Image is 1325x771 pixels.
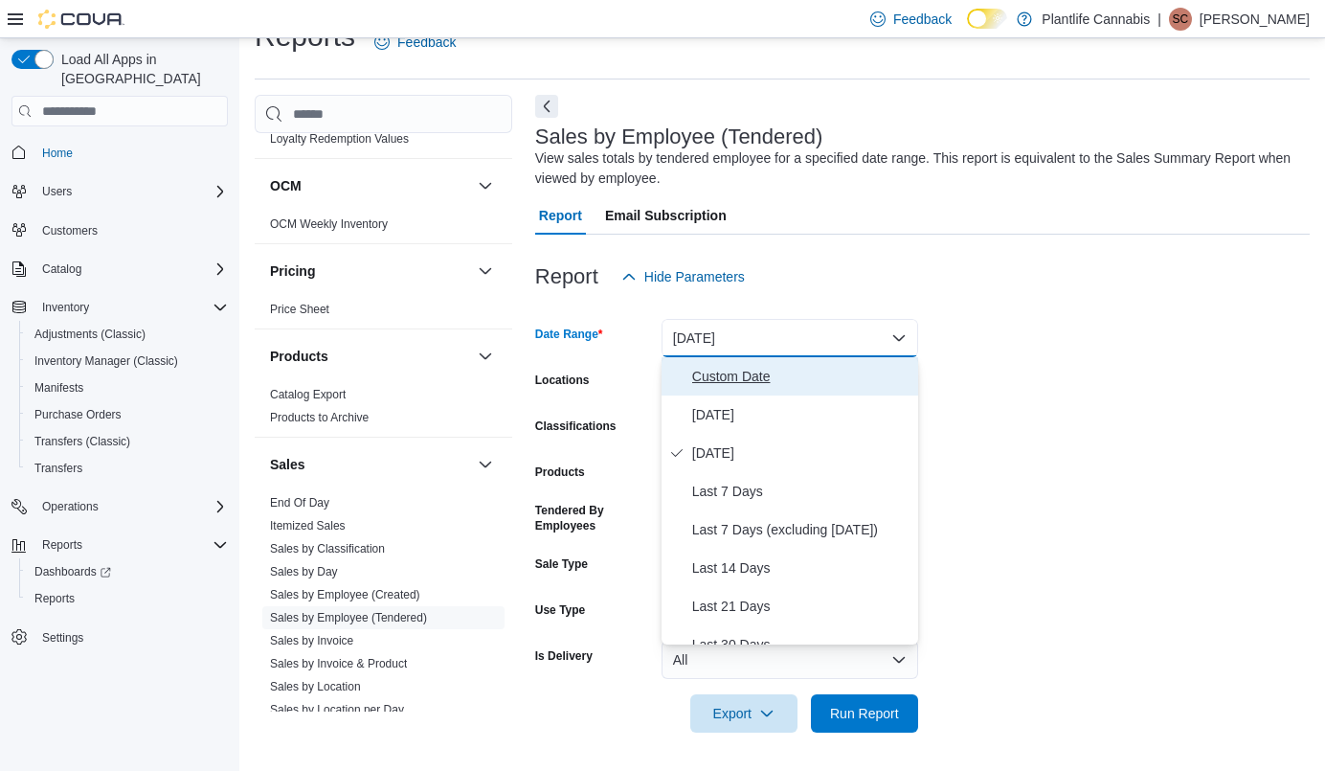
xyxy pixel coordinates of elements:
span: Home [42,146,73,161]
span: Custom Date [692,365,910,388]
button: Pricing [474,260,497,283]
span: Settings [34,625,228,649]
a: End Of Day [270,496,329,510]
button: Transfers (Classic) [19,428,236,455]
button: Users [34,180,79,203]
span: Feedback [893,10,952,29]
span: Last 14 Days [692,556,910,579]
span: Run Report [830,704,899,723]
p: Plantlife Cannabis [1042,8,1150,31]
label: Is Delivery [535,648,593,664]
span: Purchase Orders [34,407,122,422]
button: All [662,641,918,679]
span: Catalog Export [270,387,346,402]
a: Dashboards [27,560,119,583]
span: Sales by Location per Day [270,702,404,717]
span: Price Sheet [270,302,329,317]
span: Loyalty Redemption Values [270,131,409,147]
span: Operations [34,495,228,518]
button: Inventory Manager (Classic) [19,348,236,374]
span: Settings [42,630,83,646]
a: Products to Archive [270,411,369,424]
div: View sales totals by tendered employee for a specified date range. This report is equivalent to t... [535,148,1300,189]
a: Dashboards [19,558,236,585]
span: Last 7 Days [692,480,910,503]
a: Inventory Manager (Classic) [27,350,186,373]
button: OCM [474,174,497,197]
a: Purchase Orders [27,403,129,426]
span: Reports [34,533,228,556]
a: Sales by Employee (Tendered) [270,611,427,624]
button: Sales [474,453,497,476]
h3: OCM [270,176,302,195]
button: Adjustments (Classic) [19,321,236,348]
a: Feedback [367,23,463,61]
a: Price Sheet [270,303,329,316]
span: Operations [42,499,99,514]
label: Classifications [535,419,617,434]
button: Next [535,95,558,118]
h3: Sales [270,455,305,474]
span: Reports [42,537,82,553]
div: Products [255,383,512,437]
span: Customers [34,218,228,242]
span: Hide Parameters [644,267,745,286]
h3: Sales by Employee (Tendered) [535,125,823,148]
button: Home [4,138,236,166]
span: Dashboards [34,564,111,579]
span: Itemized Sales [270,518,346,533]
a: Transfers [27,457,90,480]
span: End Of Day [270,495,329,510]
span: Products to Archive [270,410,369,425]
a: Sales by Location per Day [270,703,404,716]
span: [DATE] [692,403,910,426]
span: Sales by Employee (Created) [270,587,420,602]
span: Inventory [42,300,89,315]
span: Inventory Manager (Classic) [34,353,178,369]
input: Dark Mode [967,9,1007,29]
button: Reports [19,585,236,612]
span: Dark Mode [967,29,968,30]
span: Last 21 Days [692,595,910,618]
a: Sales by Employee (Created) [270,588,420,601]
span: Sales by Invoice [270,633,353,648]
label: Date Range [535,327,603,342]
span: Catalog [34,258,228,281]
label: Sale Type [535,556,588,572]
a: Reports [27,587,82,610]
a: Sales by Invoice & Product [270,657,407,670]
span: SC [1173,8,1189,31]
h3: Pricing [270,261,315,281]
a: Adjustments (Classic) [27,323,153,346]
button: Pricing [270,261,470,281]
a: Home [34,142,80,165]
button: Export [690,694,797,733]
span: Reports [34,591,75,606]
span: Load All Apps in [GEOGRAPHIC_DATA] [54,50,228,88]
h3: Products [270,347,328,366]
a: Transfers (Classic) [27,430,138,453]
button: Transfers [19,455,236,482]
a: Sales by Classification [270,542,385,556]
span: Adjustments (Classic) [34,327,146,342]
button: Operations [34,495,106,518]
a: Catalog Export [270,388,346,401]
span: Sales by Employee (Tendered) [270,610,427,625]
button: Purchase Orders [19,401,236,428]
label: Products [535,465,585,480]
span: Adjustments (Classic) [27,323,228,346]
span: Transfers [34,461,82,476]
button: Catalog [34,258,89,281]
span: Report [539,196,582,235]
div: Select listbox [662,357,918,645]
nav: Complex example [11,130,228,701]
button: Customers [4,216,236,244]
a: Itemized Sales [270,519,346,533]
a: Manifests [27,376,91,399]
span: Manifests [34,380,83,396]
span: Catalog [42,261,81,277]
button: Sales [270,455,470,474]
a: Sales by Day [270,565,338,578]
span: Inventory Manager (Classic) [27,350,228,373]
button: Users [4,178,236,205]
